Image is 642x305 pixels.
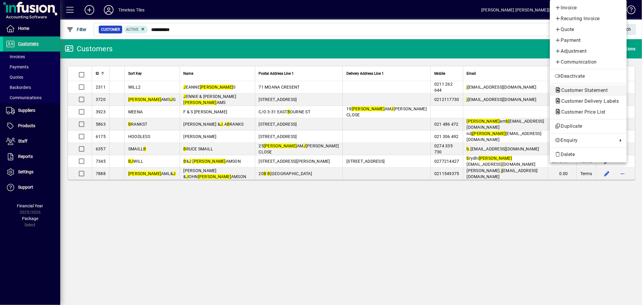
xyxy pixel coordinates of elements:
span: Recurring Invoice [555,15,622,22]
span: Quote [555,26,622,33]
span: Payment [555,37,622,44]
span: Deactivate [555,73,622,80]
button: Deactivate customer [550,71,627,82]
span: Customer Statement [555,87,611,93]
span: Adjustment [555,48,622,55]
span: Invoice [555,4,622,11]
span: Enquiry [555,137,615,144]
span: Delete [555,151,622,158]
span: Communication [555,58,622,66]
span: Customer Price List [555,109,609,115]
span: Duplicate [555,123,622,130]
span: Customer Delivery Labels [555,98,622,104]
